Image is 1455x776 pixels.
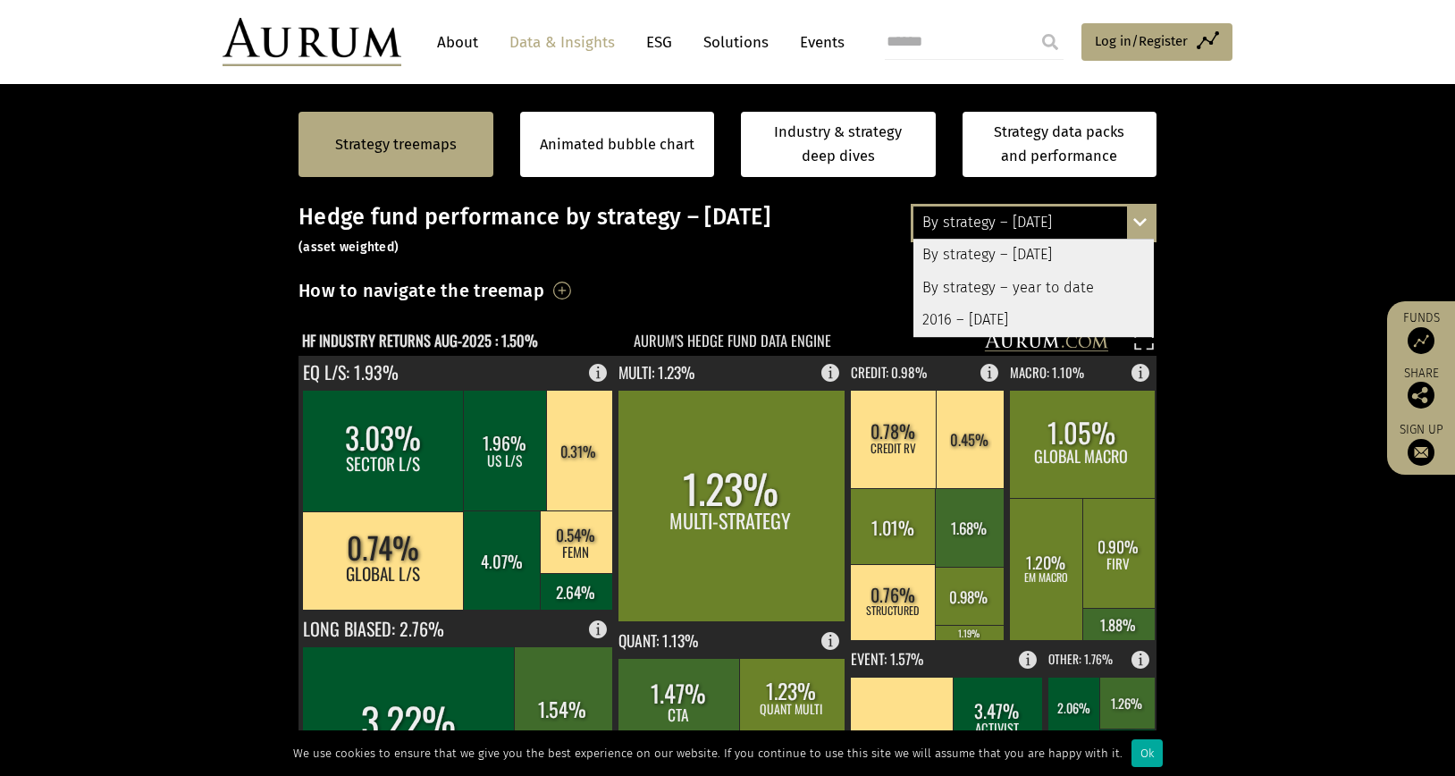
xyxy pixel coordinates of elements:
a: Funds [1396,310,1446,354]
div: By strategy – [DATE] [913,240,1154,272]
div: 2016 – [DATE] [913,304,1154,336]
a: Data & Insights [500,26,624,59]
a: Sign up [1396,422,1446,466]
div: By strategy – year to date [913,272,1154,304]
input: Submit [1032,24,1068,60]
small: (asset weighted) [299,240,399,255]
a: Strategy data packs and performance [963,112,1157,177]
div: Ok [1131,739,1163,767]
a: ESG [637,26,681,59]
a: Industry & strategy deep dives [741,112,936,177]
img: Share this post [1408,382,1434,409]
span: Log in/Register [1095,30,1188,52]
a: About [428,26,487,59]
a: Animated bubble chart [540,133,694,156]
img: Aurum [223,18,401,66]
h3: Hedge fund performance by strategy – [DATE] [299,204,1156,257]
div: By strategy – [DATE] [913,207,1154,239]
a: Strategy treemaps [335,133,457,156]
a: Log in/Register [1081,23,1232,61]
img: Access Funds [1408,327,1434,354]
img: Sign up to our newsletter [1408,439,1434,466]
a: Events [791,26,845,59]
h3: How to navigate the treemap [299,275,544,306]
a: Solutions [694,26,778,59]
div: Share [1396,367,1446,409]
